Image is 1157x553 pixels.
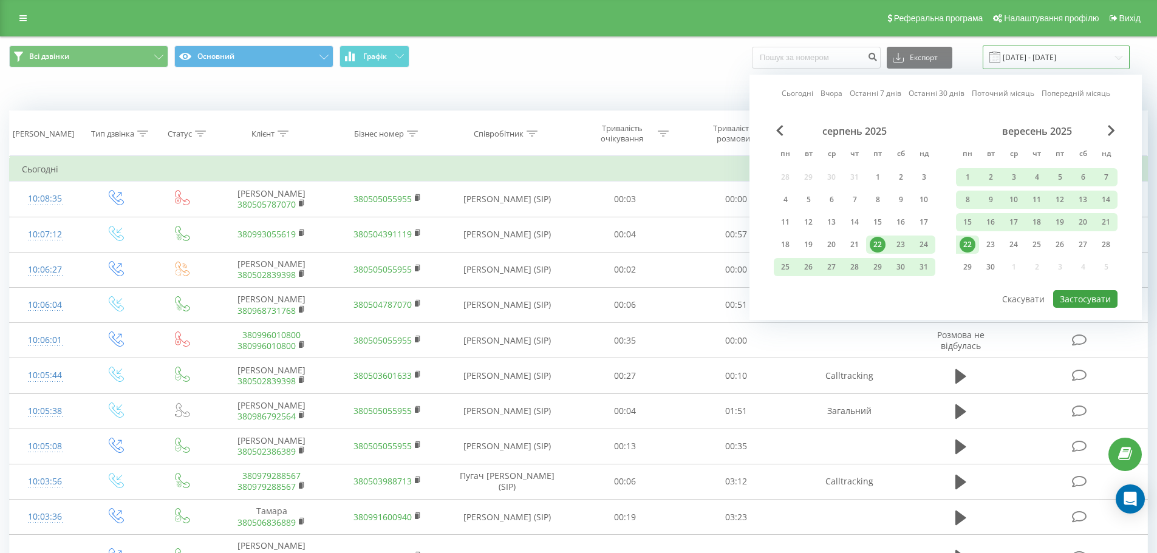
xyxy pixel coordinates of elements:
abbr: понеділок [958,146,977,164]
div: 30 [983,259,998,275]
div: нд 14 вер 2025 р. [1094,191,1118,209]
div: 7 [1098,169,1114,185]
span: Next Month [1108,125,1115,136]
div: чт 7 серп 2025 р. [843,191,866,209]
span: Вихід [1119,13,1141,23]
div: нд 3 серп 2025 р. [912,168,935,186]
div: 3 [1006,169,1022,185]
div: нд 21 вер 2025 р. [1094,213,1118,231]
div: 28 [1098,237,1114,253]
abbr: четвер [1028,146,1046,164]
abbr: середа [1005,146,1023,164]
td: [PERSON_NAME] (SIP) [445,252,570,287]
button: Експорт [887,47,952,69]
div: 21 [1098,214,1114,230]
div: чт 25 вер 2025 р. [1025,236,1048,254]
button: Всі дзвінки [9,46,168,67]
div: вт 5 серп 2025 р. [797,191,820,209]
div: 22 [870,237,886,253]
div: пн 22 вер 2025 р. [956,236,979,254]
abbr: субота [1074,146,1092,164]
div: вт 16 вер 2025 р. [979,213,1002,231]
td: 00:06 [570,287,681,322]
div: 2 [893,169,909,185]
div: пт 26 вер 2025 р. [1048,236,1071,254]
div: 16 [893,214,909,230]
div: 17 [1006,214,1022,230]
div: пт 5 вер 2025 р. [1048,168,1071,186]
div: пн 15 вер 2025 р. [956,213,979,231]
div: 10:05:44 [22,364,69,387]
div: 18 [1029,214,1045,230]
div: 15 [870,214,886,230]
td: [PERSON_NAME] (SIP) [445,323,570,358]
td: 00:10 [681,358,792,393]
span: Графік [363,52,387,61]
td: [PERSON_NAME] [214,287,329,322]
div: Тип дзвінка [91,129,134,139]
a: 380504787070 [353,299,412,310]
div: 10:08:35 [22,187,69,211]
div: 14 [847,214,862,230]
div: 28 [847,259,862,275]
div: Тривалість розмови [701,123,766,144]
div: вт 12 серп 2025 р. [797,213,820,231]
td: 00:00 [681,182,792,217]
td: 03:12 [681,464,792,499]
a: 380993055619 [237,228,296,240]
div: 29 [960,259,975,275]
div: Тривалість очікування [590,123,655,144]
td: Calltracking [791,464,907,499]
a: 380505055955 [353,263,412,275]
div: [PERSON_NAME] [13,129,74,139]
div: 10:06:04 [22,293,69,317]
div: 24 [916,237,932,253]
div: серпень 2025 [774,125,935,137]
td: [PERSON_NAME] (SIP) [445,429,570,464]
div: пт 12 вер 2025 р. [1048,191,1071,209]
div: 4 [1029,169,1045,185]
div: пт 29 серп 2025 р. [866,258,889,276]
td: [PERSON_NAME] (SIP) [445,393,570,429]
div: Open Intercom Messenger [1116,484,1145,514]
div: чт 21 серп 2025 р. [843,236,866,254]
div: сб 9 серп 2025 р. [889,191,912,209]
td: Загальний [791,393,907,429]
td: [PERSON_NAME] (SIP) [445,182,570,217]
div: 10:03:36 [22,505,69,529]
a: 380991600940 [353,511,412,523]
a: 380502386389 [237,446,296,457]
div: 27 [824,259,839,275]
div: Клієнт [251,129,275,139]
div: вт 9 вер 2025 р. [979,191,1002,209]
abbr: субота [892,146,910,164]
button: Скасувати [995,290,1051,308]
div: вересень 2025 [956,125,1118,137]
div: 9 [983,192,998,208]
div: чт 18 вер 2025 р. [1025,213,1048,231]
a: 380979288567 [242,470,301,481]
div: 11 [1029,192,1045,208]
abbr: вівторок [799,146,817,164]
a: 380505055955 [353,440,412,452]
div: 25 [1029,237,1045,253]
div: пт 19 вер 2025 р. [1048,213,1071,231]
td: Calltracking [791,358,907,393]
div: 26 [1052,237,1068,253]
span: Налаштування профілю [1004,13,1099,23]
abbr: п’ятниця [1051,146,1069,164]
div: 1 [870,169,886,185]
a: 380506836889 [237,517,296,528]
div: 10:03:56 [22,470,69,494]
div: 8 [870,192,886,208]
abbr: понеділок [776,146,794,164]
div: 14 [1098,192,1114,208]
td: 03:23 [681,500,792,535]
a: Останні 7 днів [850,87,901,99]
a: 380505055955 [353,193,412,205]
td: 00:00 [681,252,792,287]
div: нд 31 серп 2025 р. [912,258,935,276]
td: 00:06 [570,464,681,499]
abbr: неділя [1097,146,1115,164]
a: 380505787070 [237,198,296,210]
